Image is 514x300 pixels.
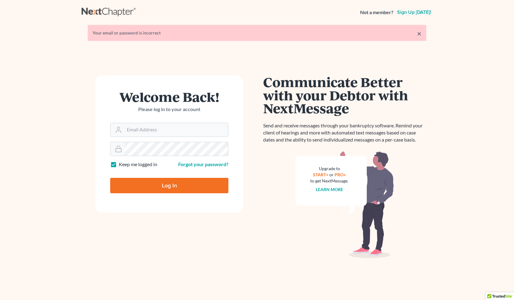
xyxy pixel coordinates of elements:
label: Keep me logged in [119,161,157,168]
input: Email Address [124,123,228,137]
div: Upgrade to [310,166,348,172]
p: Please log in to your account [110,106,228,113]
h1: Communicate Better with your Debtor with NextMessage [263,75,426,115]
a: Learn more [316,187,343,192]
div: Your email or password is incorrect [93,30,421,36]
div: to get NextMessage. [310,178,348,184]
a: START+ [313,172,328,177]
a: PRO+ [335,172,346,177]
a: Sign up [DATE]! [396,10,432,15]
strong: Not a member? [360,9,393,16]
img: nextmessage_bg-59042aed3d76b12b5cd301f8e5b87938c9018125f34e5fa2b7a6b67550977c72.svg [295,151,394,258]
h1: Welcome Back! [110,90,228,103]
a: Forgot your password? [178,161,228,167]
input: Log In [110,178,228,193]
span: or [329,172,334,177]
a: × [417,30,421,37]
p: Send and receive messages through your bankruptcy software. Remind your client of hearings and mo... [263,122,426,143]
